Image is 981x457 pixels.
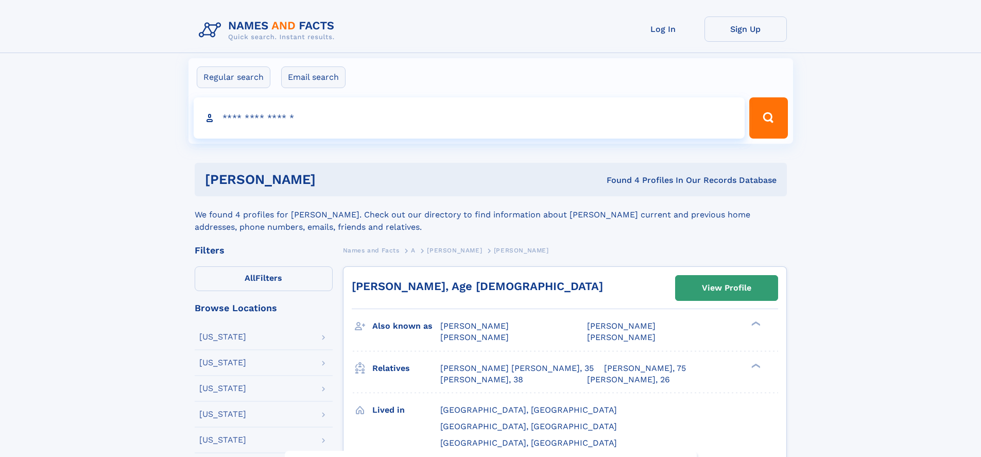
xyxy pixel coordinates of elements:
[197,66,270,88] label: Regular search
[199,384,246,393] div: [US_STATE]
[440,438,617,448] span: [GEOGRAPHIC_DATA], [GEOGRAPHIC_DATA]
[245,273,255,283] span: All
[195,266,333,291] label: Filters
[440,374,523,385] a: [PERSON_NAME], 38
[199,410,246,418] div: [US_STATE]
[427,247,482,254] span: [PERSON_NAME]
[749,362,761,369] div: ❯
[372,360,440,377] h3: Relatives
[372,317,440,335] h3: Also known as
[199,333,246,341] div: [US_STATE]
[440,332,509,342] span: [PERSON_NAME]
[195,303,333,313] div: Browse Locations
[195,246,333,255] div: Filters
[604,363,686,374] a: [PERSON_NAME], 75
[194,97,745,139] input: search input
[427,244,482,257] a: [PERSON_NAME]
[587,321,656,331] span: [PERSON_NAME]
[704,16,787,42] a: Sign Up
[676,276,778,300] a: View Profile
[587,332,656,342] span: [PERSON_NAME]
[622,16,704,42] a: Log In
[199,436,246,444] div: [US_STATE]
[587,374,670,385] a: [PERSON_NAME], 26
[411,244,416,257] a: A
[343,244,400,257] a: Names and Facts
[440,363,594,374] a: [PERSON_NAME] [PERSON_NAME], 35
[494,247,549,254] span: [PERSON_NAME]
[205,173,461,186] h1: [PERSON_NAME]
[440,321,509,331] span: [PERSON_NAME]
[440,421,617,431] span: [GEOGRAPHIC_DATA], [GEOGRAPHIC_DATA]
[702,276,751,300] div: View Profile
[195,196,787,233] div: We found 4 profiles for [PERSON_NAME]. Check out our directory to find information about [PERSON_...
[411,247,416,254] span: A
[749,320,761,327] div: ❯
[440,405,617,415] span: [GEOGRAPHIC_DATA], [GEOGRAPHIC_DATA]
[461,175,777,186] div: Found 4 Profiles In Our Records Database
[352,280,603,293] a: [PERSON_NAME], Age [DEMOGRAPHIC_DATA]
[199,359,246,367] div: [US_STATE]
[372,401,440,419] h3: Lived in
[195,16,343,44] img: Logo Names and Facts
[281,66,346,88] label: Email search
[749,97,787,139] button: Search Button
